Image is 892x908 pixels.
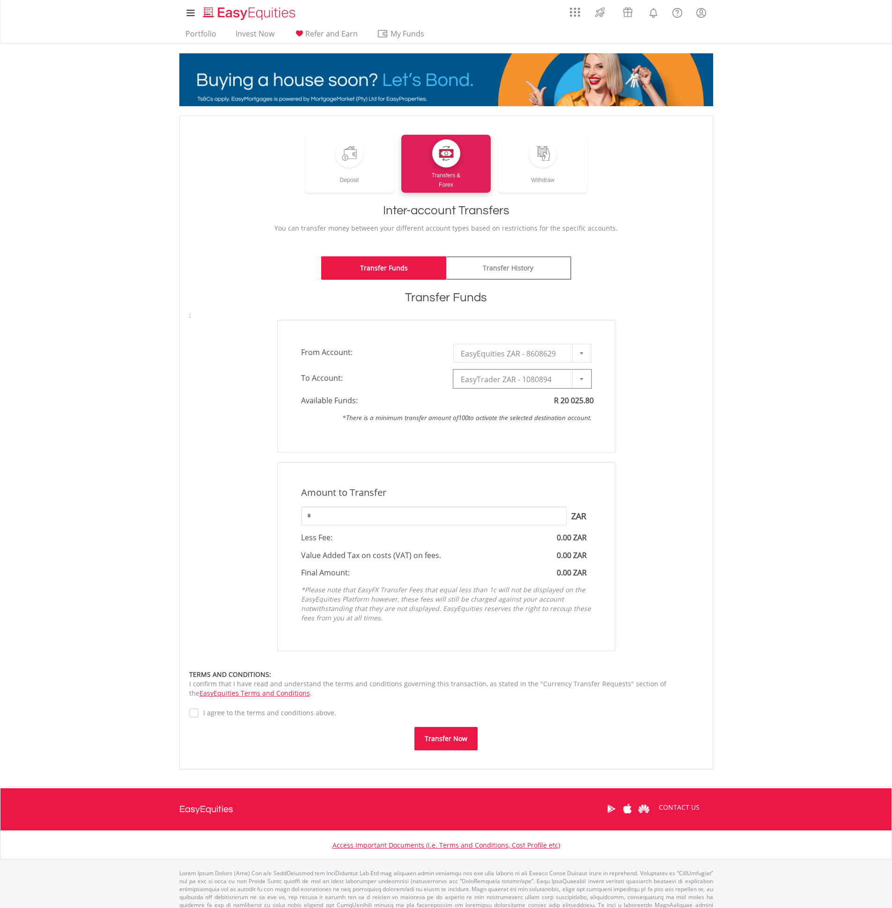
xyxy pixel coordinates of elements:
a: Transfers &Forex [401,135,491,193]
img: grid-menu-icon.svg [570,7,580,17]
form: ; [189,311,703,750]
p: You can transfer money between your different account types based on restrictions for the specifi... [189,224,703,233]
button: Transfer Now [414,727,478,750]
div: TERMS AND CONDITIONS: [189,670,703,679]
label: I agree to the terms and conditions above. [199,708,336,718]
span: *There is a minimum transfer amount of to activate the selected destination account. [294,413,598,422]
span: EasyTrader ZAR - 1080894 [461,370,570,389]
a: Home page [199,2,299,21]
a: Transfer Funds [321,256,446,280]
a: Deposit [305,135,394,193]
img: vouchers-v2.svg [620,5,635,20]
div: Amount to Transfer [294,486,598,500]
a: Huawei [636,794,652,823]
a: Vouchers [614,2,641,20]
span: Available Funds: [294,395,446,406]
a: Invest Now [232,29,278,44]
a: Portfolio [182,29,220,44]
a: Notifications [641,2,665,21]
span: Less Fee: [301,532,332,543]
span: R 20 025.80 [554,395,594,406]
div: Withdraw [498,167,588,185]
div: Deposit [305,167,394,185]
span: 0.00 ZAR [557,532,587,543]
a: Refer and Earn [290,29,361,44]
span: 100 [458,413,468,422]
img: EasyMortage Promotion Banner [179,53,713,106]
span: Refer and Earn [305,29,358,39]
a: FAQ's and Support [665,2,689,21]
span: To Account: [294,370,446,386]
a: Access Important Documents (i.e. Terms and Conditions, Cost Profile etc) [332,841,560,850]
a: Apple [619,794,636,823]
h1: Inter-account Transfers [189,202,703,219]
a: EasyEquities Terms and Conditions [199,689,310,697]
h1: Transfer Funds [189,289,703,306]
span: My Funds [377,28,438,40]
a: Google Play [603,794,619,823]
span: Final Amount: [301,567,350,578]
em: *Please note that EasyFX Transfer Fees that equal less than 1c will not be displayed on the EasyE... [301,585,591,622]
a: Withdraw [498,135,588,193]
img: EasyEquities_Logo.png [201,6,299,21]
span: From Account: [294,344,446,361]
span: 0.00 ZAR [557,550,587,560]
a: CONTACT US [652,794,706,821]
a: AppsGrid [564,2,586,17]
span: Value Added Tax on costs (VAT) on fees. [301,550,441,560]
a: My Profile [689,2,713,23]
span: EasyEquities ZAR - 8608629 [461,344,570,363]
span: 0.00 ZAR [557,567,587,578]
div: Transfers & Forex [401,167,491,189]
a: Transfer History [446,256,571,280]
a: EasyEquities [179,788,233,830]
img: thrive-v2.svg [592,5,608,20]
div: I confirm that I have read and understand the terms and conditions governing this transaction, as... [189,670,703,698]
span: ZAR [567,507,591,525]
